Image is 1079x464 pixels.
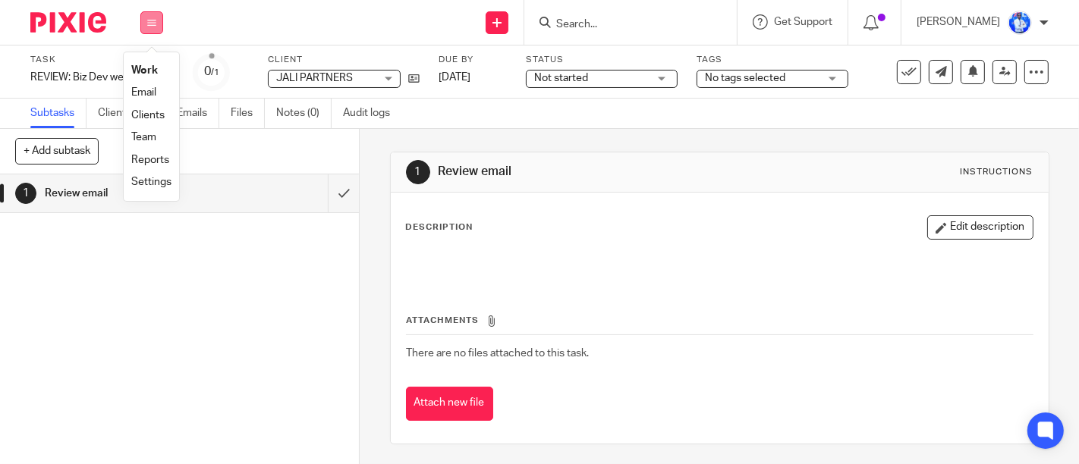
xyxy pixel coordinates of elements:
[774,17,832,27] span: Get Support
[407,316,480,324] span: Attachments
[406,160,430,184] div: 1
[439,72,470,83] span: [DATE]
[131,155,169,165] a: Reports
[276,99,332,128] a: Notes (0)
[917,14,1000,30] p: [PERSON_NAME]
[131,65,158,76] a: Work
[927,215,1033,240] button: Edit description
[131,132,156,143] a: Team
[697,54,848,66] label: Tags
[555,18,691,32] input: Search
[98,99,165,128] a: Client tasks
[407,348,590,359] span: There are no files attached to this task.
[204,63,219,80] div: 0
[961,166,1033,178] div: Instructions
[211,68,219,77] small: /1
[276,73,353,83] span: JALI PARTNERS
[30,99,87,128] a: Subtasks
[131,87,156,98] a: Email
[406,221,473,234] p: Description
[231,99,265,128] a: Files
[534,73,588,83] span: Not started
[15,183,36,204] div: 1
[131,110,165,121] a: Clients
[439,54,507,66] label: Due by
[45,182,224,205] h1: Review email
[526,54,678,66] label: Status
[30,70,175,85] div: REVIEW: Biz Dev weekly report
[1008,11,1032,35] img: WhatsApp%20Image%202022-01-17%20at%2010.26.43%20PM.jpeg
[705,73,785,83] span: No tags selected
[268,54,420,66] label: Client
[131,177,171,187] a: Settings
[343,99,401,128] a: Audit logs
[30,12,106,33] img: Pixie
[177,99,219,128] a: Emails
[406,387,493,421] button: Attach new file
[30,54,175,66] label: Task
[438,164,752,180] h1: Review email
[15,138,99,164] button: + Add subtask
